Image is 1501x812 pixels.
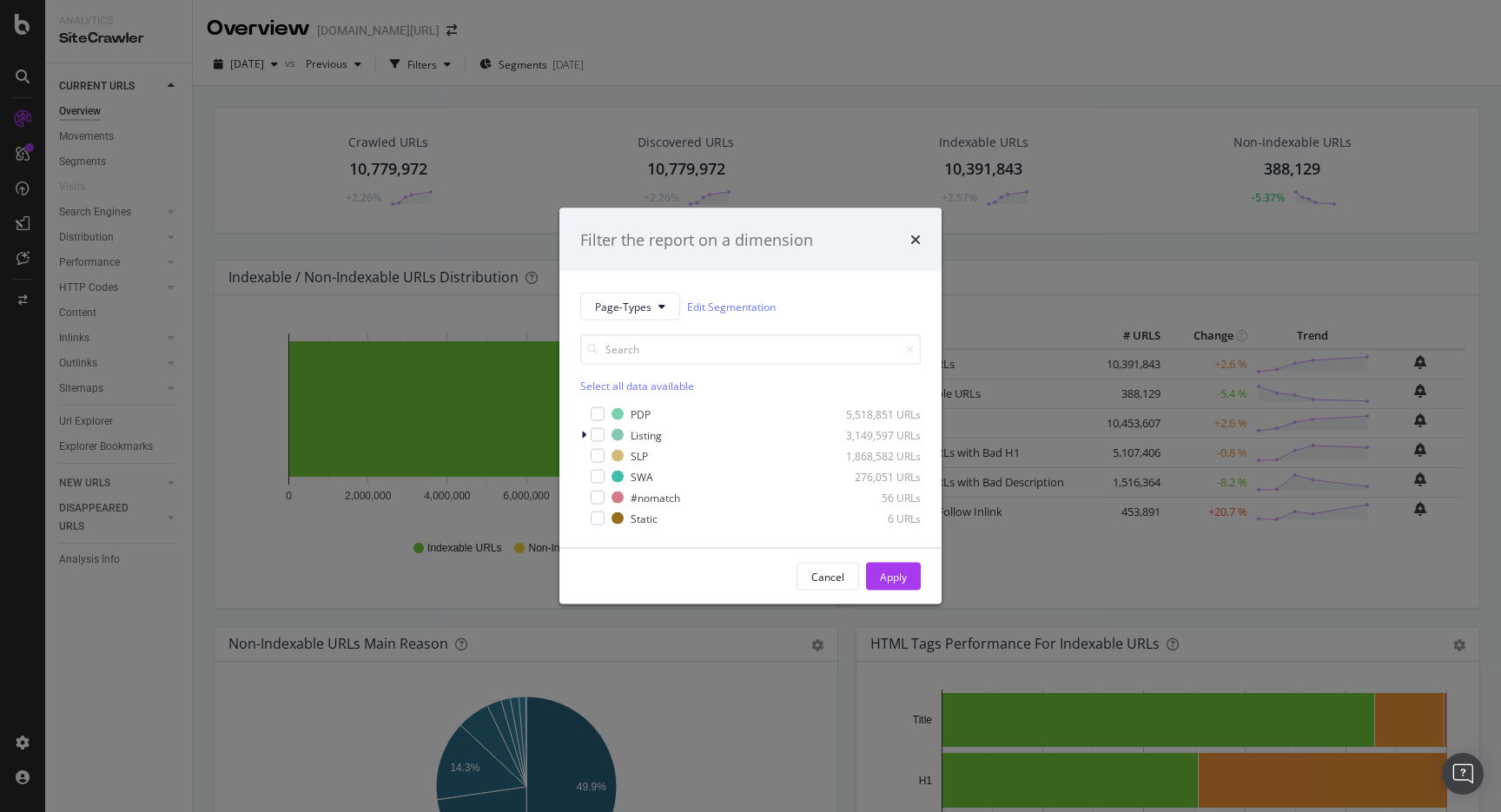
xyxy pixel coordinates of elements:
[580,379,921,393] div: Select all data available
[631,511,658,525] div: Static
[595,299,651,314] span: Page-Types
[687,297,776,315] a: Edit Segmentation
[836,448,921,463] div: 1,868,582 URLs
[836,511,921,525] div: 6 URLs
[631,427,662,442] div: Listing
[631,406,651,421] div: PDP
[797,563,859,591] button: Cancel
[836,469,921,484] div: 276,051 URLs
[836,406,921,421] div: 5,518,851 URLs
[631,448,648,463] div: SLP
[811,569,844,584] div: Cancel
[910,228,921,251] div: times
[1442,753,1484,795] div: Open Intercom Messenger
[580,228,813,251] div: Filter the report on a dimension
[880,569,907,584] div: Apply
[866,563,921,591] button: Apply
[836,427,921,442] div: 3,149,597 URLs
[631,469,653,484] div: SWA
[580,293,680,320] button: Page-Types
[631,490,680,505] div: #nomatch
[580,334,921,365] input: Search
[559,208,942,604] div: modal
[836,490,921,505] div: 56 URLs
